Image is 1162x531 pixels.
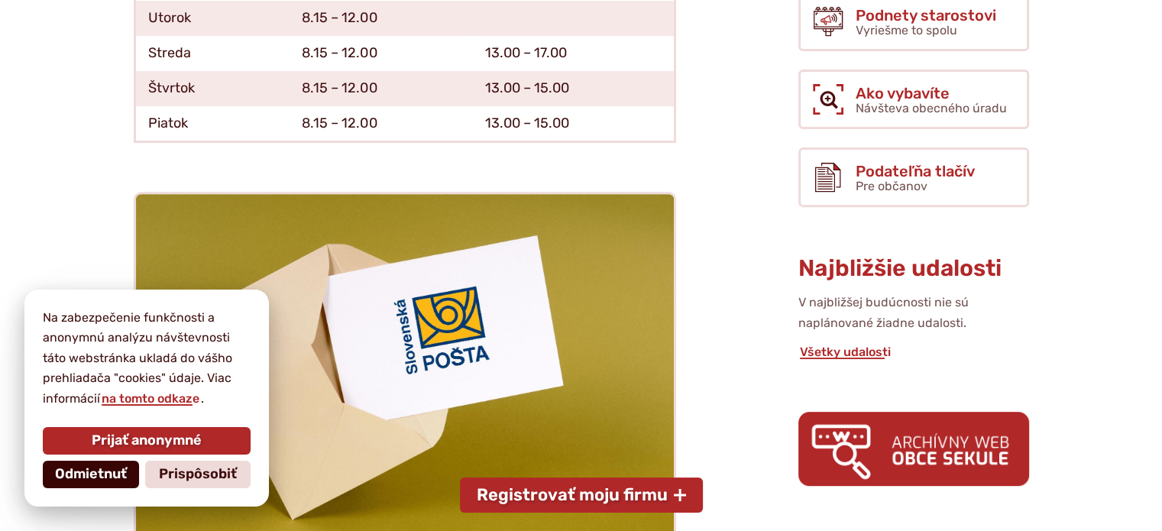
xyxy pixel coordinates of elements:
td: Piatok [134,106,290,142]
button: Prispôsobiť [145,461,251,488]
span: Vyriešme to spolu [856,23,957,37]
span: Pre občanov [856,179,927,193]
td: 13.00 – 17.00 [473,36,675,71]
td: 8.15 – 12.00 [290,36,472,71]
img: archiv.png [798,412,1029,486]
h3: Najbližšie udalosti [798,256,1029,281]
td: Streda [134,36,290,71]
td: 8.15 – 12.00 [290,1,472,36]
p: Na zabezpečenie funkčnosti a anonymnú analýzu návštevnosti táto webstránka ukladá do vášho prehli... [43,308,251,409]
a: Všetky udalosti [798,345,892,359]
button: Odmietnuť [43,461,139,488]
span: Prijať anonymné [92,432,202,449]
span: Návšteva obecného úradu [856,101,1007,115]
span: Registrovať moju firmu [477,485,668,505]
p: V najbližšej budúcnosti nie sú naplánované žiadne udalosti. [798,293,1029,333]
a: Podateľňa tlačív Pre občanov [798,147,1029,207]
button: Registrovať moju firmu [460,478,703,513]
span: Podnety starostovi [856,7,996,24]
td: 8.15 – 12.00 [290,71,472,106]
span: Podateľňa tlačív [856,163,975,180]
td: Utorok [134,1,290,36]
td: 13.00 – 15.00 [473,106,675,142]
a: na tomto odkaze [100,391,201,406]
td: 13.00 – 15.00 [473,71,675,106]
span: Ako vybavíte [856,85,1007,102]
a: Ako vybavíte Návšteva obecného úradu [798,70,1029,129]
span: Prispôsobiť [159,466,237,483]
td: 8.15 – 12.00 [290,106,472,142]
button: Prijať anonymné [43,427,251,455]
td: Štvrtok [134,71,290,106]
span: Odmietnuť [55,466,127,483]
